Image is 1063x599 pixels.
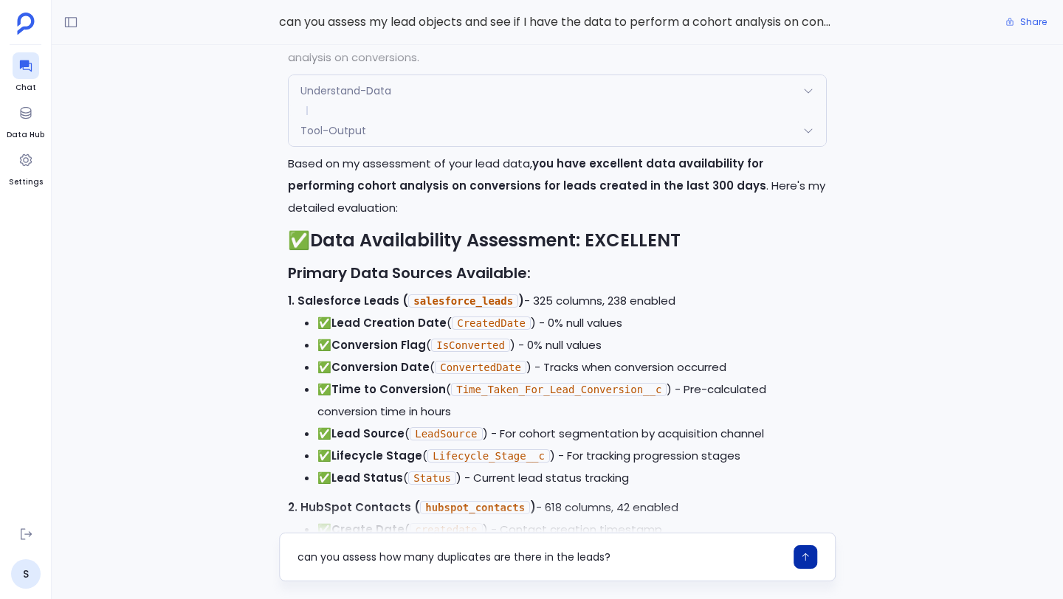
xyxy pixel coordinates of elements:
[288,290,827,312] p: - 325 columns, 238 enabled
[317,334,827,356] li: ✅ ( ) - 0% null values
[317,356,827,378] li: ✅ ( ) - Tracks when conversion occurred
[288,153,827,219] p: Based on my assessment of your lead data, . Here's my detailed evaluation:
[317,378,827,423] li: ✅ ( ) - Pre-calculated conversion time in hours
[300,123,366,138] span: Tool-Output
[410,427,482,440] code: LeadSource
[997,12,1056,32] button: Share
[317,445,827,467] li: ✅ ( ) - For tracking progression stages
[435,361,526,374] code: ConvertedDate
[11,559,41,589] a: S
[288,496,827,519] p: - 618 columns, 42 enabled
[1020,16,1047,28] span: Share
[431,339,510,352] code: IsConverted
[331,315,447,330] strong: Lead Creation Date
[7,100,44,141] a: Data Hub
[317,423,827,445] li: ✅ ( ) - For cohort segmentation by acquisition channel
[279,13,836,32] span: can you assess my lead objects and see if I have the data to perform a cohort analysis on convers...
[452,316,531,330] code: CreatedDate
[331,448,422,463] strong: Lifecycle Stage
[288,293,524,308] strong: 1. Salesforce Leads ( )
[331,426,405,441] strong: Lead Source
[420,501,530,514] code: hubspot_contacts
[9,176,43,188] span: Settings
[427,449,550,463] code: Lifecycle_Stage__c
[13,52,39,94] a: Chat
[288,228,827,253] h2: ✅
[310,228,681,252] strong: Data Availability Assessment: EXCELLENT
[317,467,827,489] li: ✅ ( ) - Current lead status tracking
[9,147,43,188] a: Settings
[408,294,518,308] code: salesforce_leads
[331,359,430,375] strong: Conversion Date
[17,13,35,35] img: petavue logo
[331,381,446,397] strong: Time to Conversion
[331,337,426,353] strong: Conversion Flag
[288,499,536,515] strong: 2. HubSpot Contacts ( )
[317,312,827,334] li: ✅ ( ) - 0% null values
[13,82,39,94] span: Chat
[7,129,44,141] span: Data Hub
[288,263,531,283] strong: Primary Data Sources Available:
[297,550,785,564] textarea: can you assess how many duplicates are there in the leads?
[331,470,403,485] strong: Lead Status
[451,383,667,396] code: Time_Taken_For_Lead_Conversion__c
[408,471,456,485] code: Status
[300,83,391,98] span: Understand-Data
